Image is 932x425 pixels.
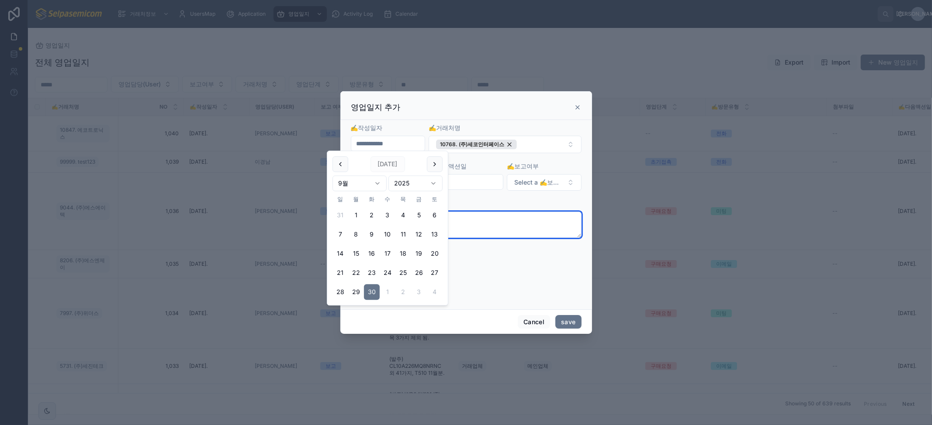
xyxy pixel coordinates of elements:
[555,315,581,329] button: save
[348,227,364,243] button: 2025년 9월 8일 월요일
[427,208,443,223] button: 2025년 9월 6일 토요일
[380,208,395,223] button: 2025년 9월 3일 수요일
[380,246,395,262] button: 2025년 9월 17일 수요일
[429,124,461,131] span: ✍️거래처명
[427,265,443,281] button: 2025년 9월 27일 토요일
[364,195,380,204] th: 화요일
[507,174,582,191] button: Select Button
[380,195,395,204] th: 수요일
[348,195,364,204] th: 월요일
[364,208,380,223] button: 2025년 9월 2일 화요일
[395,195,411,204] th: 목요일
[411,284,427,300] button: 2025년 10월 3일 금요일
[411,265,427,281] button: 2025년 9월 26일 금요일
[333,246,348,262] button: 2025년 9월 14일 일요일
[395,208,411,223] button: 2025년 9월 4일 목요일
[440,141,504,148] span: 10768. (주)세코인터페이스
[348,284,364,300] button: 2025년 9월 29일 월요일
[427,195,443,204] th: 토요일
[427,284,443,300] button: 2025년 10월 4일 토요일
[364,284,380,300] button: Today, 2025년 9월 30일 화요일, selected
[411,195,427,204] th: 금요일
[348,246,364,262] button: 2025년 9월 15일 월요일
[333,284,348,300] button: 2025년 9월 28일 일요일
[364,246,380,262] button: 2025년 9월 16일 화요일
[436,140,517,149] button: Unselect 6346
[333,195,348,204] th: 일요일
[429,136,581,153] button: Select Button
[333,195,443,300] table: 9월 2025
[380,284,395,300] button: 2025년 10월 1일 수요일
[351,124,383,131] span: ✍️작성일자
[333,227,348,243] button: 2025년 9월 7일 일요일
[411,208,427,223] button: 2025년 9월 5일 금요일
[348,208,364,223] button: 2025년 9월 1일 월요일
[411,227,427,243] button: 2025년 9월 12일 금요일
[518,315,550,329] button: Cancel
[364,227,380,243] button: 2025년 9월 9일 화요일
[395,284,411,300] button: 2025년 10월 2일 목요일
[348,265,364,281] button: 2025년 9월 22일 월요일
[507,162,539,170] span: ✍️보고여부
[333,265,348,281] button: 2025년 9월 21일 일요일
[380,265,395,281] button: 2025년 9월 24일 수요일
[411,246,427,262] button: 2025년 9월 19일 금요일
[380,227,395,243] button: 2025년 9월 10일 수요일
[395,265,411,281] button: 2025년 9월 25일 목요일
[427,227,443,243] button: 2025년 9월 13일 토요일
[514,178,564,187] span: Select a ✍️보고여부
[364,265,380,281] button: 2025년 9월 23일 화요일
[427,246,443,262] button: 2025년 9월 20일 토요일
[333,208,348,223] button: 2025년 8월 31일 일요일
[351,102,401,113] h3: 영업일지 추가
[395,227,411,243] button: 2025년 9월 11일 목요일
[395,246,411,262] button: 2025년 9월 18일 목요일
